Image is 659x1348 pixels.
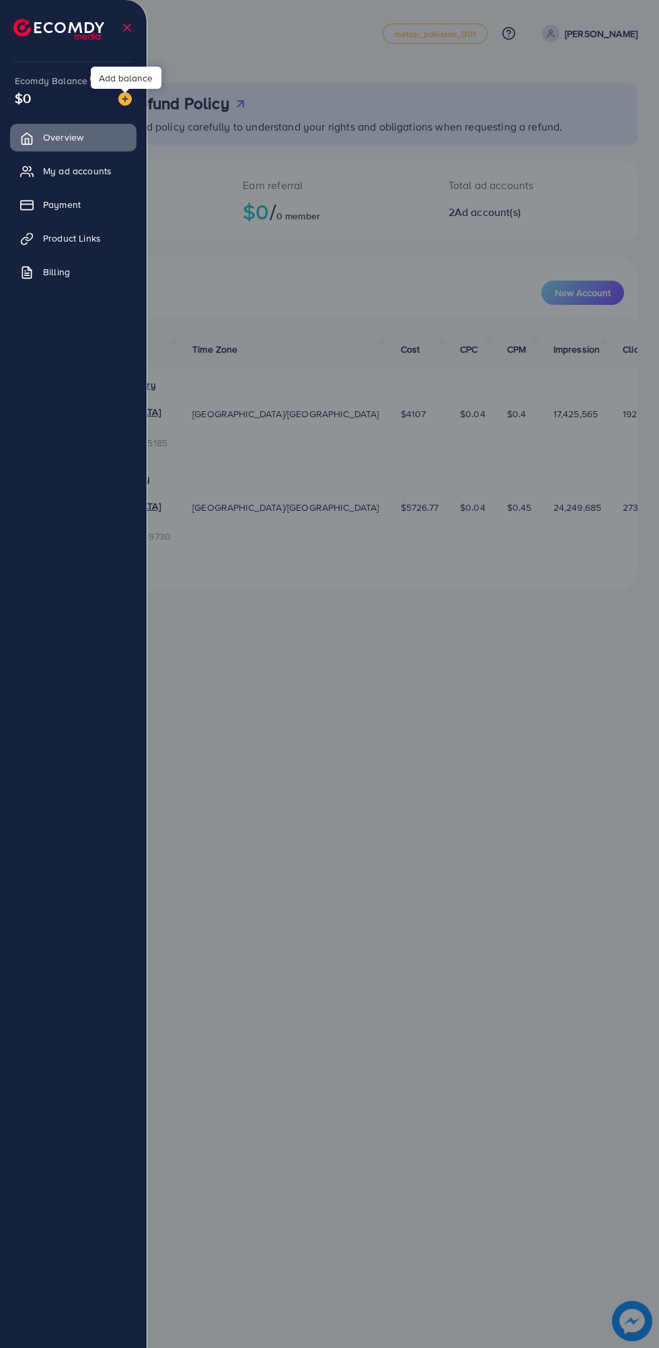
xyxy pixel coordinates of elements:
span: Overview [43,131,83,144]
span: Billing [43,265,70,279]
div: Add balance [91,67,161,89]
a: Product Links [10,225,137,252]
img: logo [13,19,104,40]
span: My ad accounts [43,164,112,178]
a: Billing [10,258,137,285]
a: Overview [10,124,137,151]
span: Product Links [43,232,101,245]
span: Ecomdy Balance [15,74,87,87]
a: My ad accounts [10,157,137,184]
span: Payment [43,198,81,211]
img: image [118,92,132,106]
span: $0 [15,88,31,108]
a: Payment [10,191,137,218]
